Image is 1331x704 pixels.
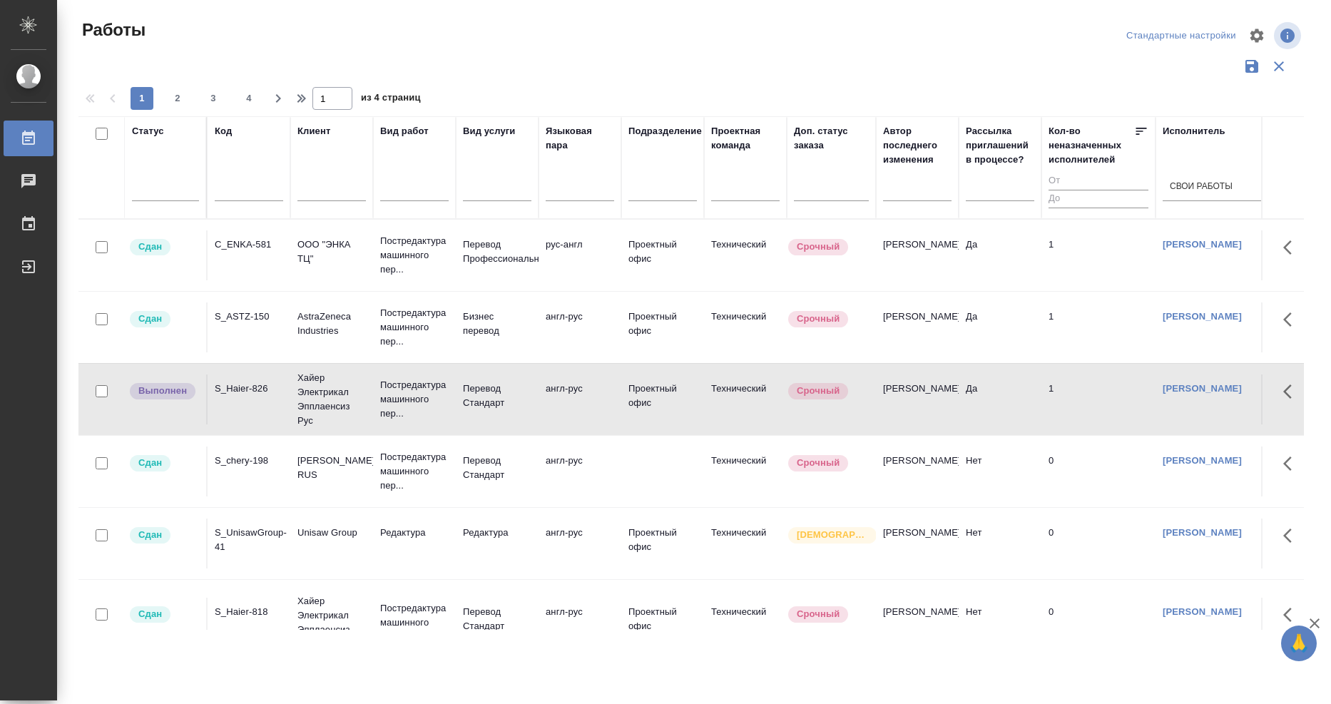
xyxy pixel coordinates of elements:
[215,310,283,324] div: S_ASTZ-150
[138,312,162,326] p: Сдан
[138,456,162,470] p: Сдан
[704,302,787,352] td: Технический
[1170,181,1233,193] div: Свои работы
[539,374,621,424] td: англ-рус
[711,124,780,153] div: Проектная команда
[380,306,449,349] p: Постредактура машинного пер...
[1275,230,1309,265] button: Здесь прячутся важные кнопки
[138,240,162,254] p: Сдан
[539,230,621,280] td: рус-англ
[1163,606,1242,617] a: [PERSON_NAME]
[1041,374,1156,424] td: 1
[876,374,959,424] td: [PERSON_NAME]
[166,91,189,106] span: 2
[138,528,162,542] p: Сдан
[794,124,869,153] div: Доп. статус заказа
[380,450,449,493] p: Постредактура машинного пер...
[297,371,366,428] p: Хайер Электрикал Эпплаенсиз Рус
[1275,302,1309,337] button: Здесь прячутся важные кнопки
[1041,598,1156,648] td: 0
[539,598,621,648] td: англ-рус
[128,605,199,624] div: Менеджер проверил работу исполнителя, передает ее на следующий этап
[1041,230,1156,280] td: 1
[797,384,840,398] p: Срочный
[704,598,787,648] td: Технический
[166,87,189,110] button: 2
[1287,628,1311,658] span: 🙏
[297,454,366,482] p: [PERSON_NAME] RUS
[1163,239,1242,250] a: [PERSON_NAME]
[621,374,704,424] td: Проектный офис
[1049,124,1134,167] div: Кол-во неназначенных исполнителей
[1238,53,1265,80] button: Сохранить фильтры
[463,605,531,633] p: Перевод Стандарт
[380,234,449,277] p: Постредактура машинного пер...
[1275,519,1309,553] button: Здесь прячутся важные кнопки
[1163,311,1242,322] a: [PERSON_NAME]
[463,238,531,266] p: Перевод Профессиональный
[215,454,283,468] div: S_chery-198
[215,238,283,252] div: C_ENKA-581
[297,526,366,540] p: Unisaw Group
[966,124,1034,167] div: Рассылка приглашений в процессе?
[463,382,531,410] p: Перевод Стандарт
[297,238,366,266] p: ООО "ЭНКА ТЦ"
[876,302,959,352] td: [PERSON_NAME]
[621,302,704,352] td: Проектный офис
[463,124,516,138] div: Вид услуги
[797,240,840,254] p: Срочный
[1265,53,1292,80] button: Сбросить фильтры
[380,124,429,138] div: Вид работ
[202,87,225,110] button: 3
[876,230,959,280] td: [PERSON_NAME]
[1275,598,1309,632] button: Здесь прячутся важные кнопки
[297,594,366,651] p: Хайер Электрикал Эпплаенсиз Рус
[463,454,531,482] p: Перевод Стандарт
[128,238,199,257] div: Менеджер проверил работу исполнителя, передает ее на следующий этап
[876,519,959,568] td: [PERSON_NAME]
[1041,302,1156,352] td: 1
[1049,173,1148,190] input: От
[621,230,704,280] td: Проектный офис
[297,310,366,338] p: AstraZeneca Industries
[883,124,952,167] div: Автор последнего изменения
[876,447,959,496] td: [PERSON_NAME]
[539,302,621,352] td: англ-рус
[138,384,187,398] p: Выполнен
[380,526,449,540] p: Редактура
[628,124,702,138] div: Подразделение
[1274,22,1304,49] span: Посмотреть информацию
[215,124,232,138] div: Код
[704,519,787,568] td: Технический
[463,310,531,338] p: Бизнес перевод
[797,528,868,542] p: [DEMOGRAPHIC_DATA]
[539,447,621,496] td: англ-рус
[704,230,787,280] td: Технический
[215,526,283,554] div: S_UnisawGroup-41
[1240,19,1274,53] span: Настроить таблицу
[876,598,959,648] td: [PERSON_NAME]
[202,91,225,106] span: 3
[1275,447,1309,481] button: Здесь прячутся важные кнопки
[959,230,1041,280] td: Да
[959,302,1041,352] td: Да
[128,526,199,545] div: Менеджер проверил работу исполнителя, передает ее на следующий этап
[1275,374,1309,409] button: Здесь прячутся важные кнопки
[1163,124,1225,138] div: Исполнитель
[959,519,1041,568] td: Нет
[128,454,199,473] div: Менеджер проверил работу исполнителя, передает ее на следующий этап
[546,124,614,153] div: Языковая пара
[1123,25,1240,47] div: split button
[704,374,787,424] td: Технический
[132,124,164,138] div: Статус
[463,526,531,540] p: Редактура
[797,312,840,326] p: Срочный
[959,447,1041,496] td: Нет
[959,374,1041,424] td: Да
[1163,527,1242,538] a: [PERSON_NAME]
[959,598,1041,648] td: Нет
[797,456,840,470] p: Срочный
[361,89,421,110] span: из 4 страниц
[238,87,260,110] button: 4
[128,382,199,401] div: Исполнитель завершил работу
